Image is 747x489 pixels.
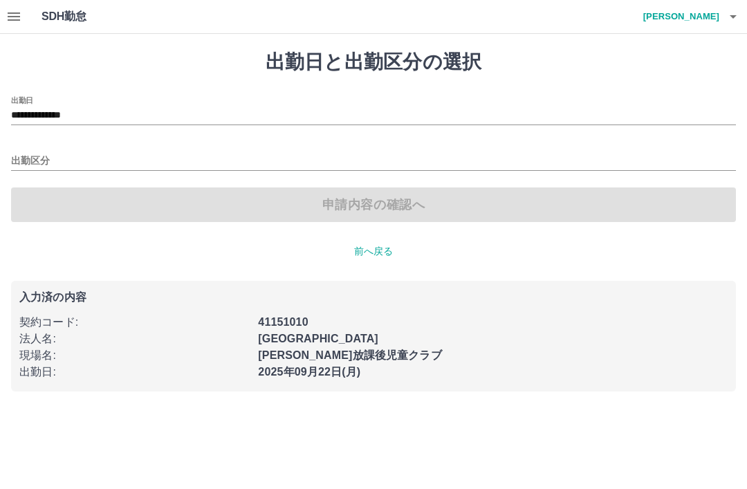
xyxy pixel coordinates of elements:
b: [GEOGRAPHIC_DATA] [258,333,378,344]
b: 2025年09月22日(月) [258,366,360,378]
p: 契約コード : [19,314,250,331]
p: 出勤日 : [19,364,250,380]
p: 前へ戻る [11,244,736,259]
p: 現場名 : [19,347,250,364]
p: 入力済の内容 [19,292,728,303]
b: [PERSON_NAME]放課後児童クラブ [258,349,441,361]
label: 出勤日 [11,95,33,105]
b: 41151010 [258,316,308,328]
h1: 出勤日と出勤区分の選択 [11,50,736,74]
p: 法人名 : [19,331,250,347]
